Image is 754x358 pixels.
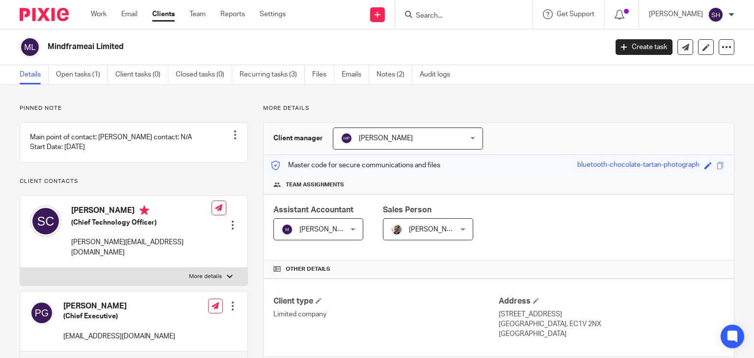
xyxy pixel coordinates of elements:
img: svg%3E [30,205,61,237]
span: [PERSON_NAME] [299,226,353,233]
a: Create task [616,39,673,55]
h4: [PERSON_NAME] [63,301,175,311]
p: Client contacts [20,178,248,185]
input: Search [415,12,503,21]
img: Matt%20Circle.png [391,224,403,235]
a: Details [20,65,49,84]
span: Team assignments [286,181,344,189]
span: Assistant Accountant [273,206,353,214]
a: Notes (2) [377,65,412,84]
a: Closed tasks (0) [176,65,232,84]
a: Client tasks (0) [115,65,168,84]
a: Reports [220,9,245,19]
img: svg%3E [20,37,40,57]
p: More details [263,104,734,112]
a: Clients [152,9,175,19]
p: [GEOGRAPHIC_DATA], EC1V 2NX [499,319,724,329]
a: Recurring tasks (3) [240,65,305,84]
a: Audit logs [420,65,458,84]
a: Email [121,9,137,19]
p: [EMAIL_ADDRESS][DOMAIN_NAME] [63,332,175,341]
img: svg%3E [30,301,54,325]
a: Emails [342,65,369,84]
a: Open tasks (1) [56,65,108,84]
p: Pinned note [20,104,248,112]
p: Master code for secure communications and files [271,160,440,170]
h4: [PERSON_NAME] [71,205,212,218]
h5: (Chief Executive) [63,311,175,321]
img: svg%3E [708,7,724,23]
span: Get Support [557,11,594,18]
span: Sales Person [383,206,431,214]
p: [STREET_ADDRESS] [499,309,724,319]
i: Primary [139,205,149,215]
span: [PERSON_NAME] [409,226,463,233]
p: More details [189,273,222,281]
img: Pixie [20,8,69,21]
div: bluetooth-chocolate-tartan-photograph [577,160,700,171]
h5: (Chief Technology Officer) [71,218,212,228]
h2: Mindframeai Limited [48,42,490,52]
img: svg%3E [341,132,352,144]
p: [PERSON_NAME] [649,9,703,19]
a: Settings [260,9,286,19]
h4: Client type [273,296,499,307]
p: Limited company [273,309,499,319]
img: svg%3E [281,224,293,235]
a: Work [91,9,107,19]
h3: Client manager [273,133,323,143]
a: Files [312,65,334,84]
span: [PERSON_NAME] [359,135,413,142]
p: [PERSON_NAME][EMAIL_ADDRESS][DOMAIN_NAME] [71,237,212,257]
span: Other details [286,265,330,273]
p: [GEOGRAPHIC_DATA] [499,329,724,339]
h4: Address [499,296,724,307]
a: Team [189,9,206,19]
